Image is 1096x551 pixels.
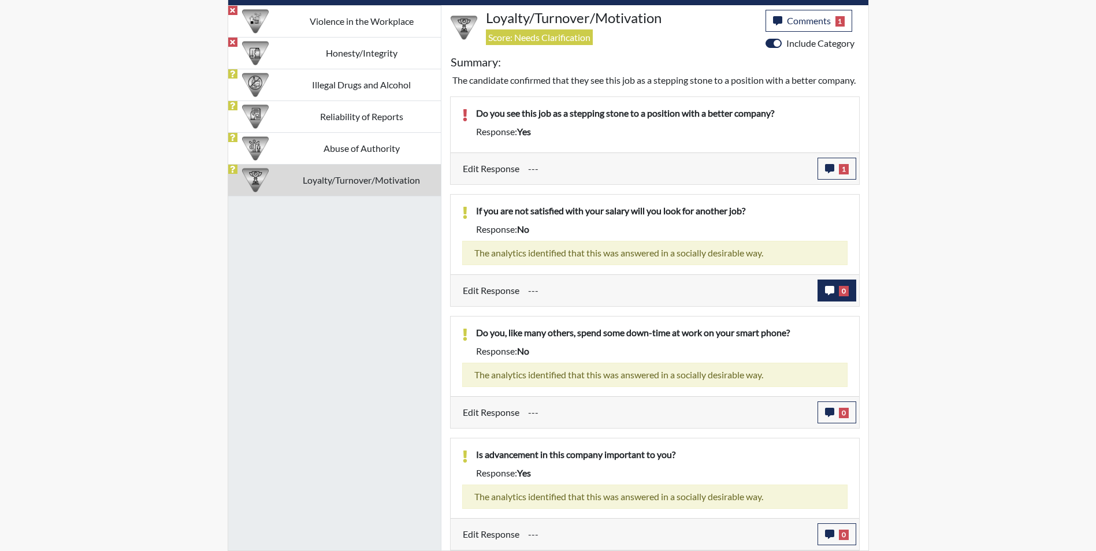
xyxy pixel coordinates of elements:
div: Update the test taker's response, the change might impact the score [519,158,818,180]
button: 0 [818,523,856,545]
div: Response: [467,344,856,358]
img: CATEGORY%20ICON-20.4a32fe39.png [242,103,269,130]
div: Update the test taker's response, the change might impact the score [519,401,818,423]
div: Response: [467,125,856,139]
div: Response: [467,466,856,480]
img: CATEGORY%20ICON-17.40ef8247.png [242,167,269,193]
td: Illegal Drugs and Alcohol [283,69,441,100]
img: CATEGORY%20ICON-26.eccbb84f.png [242,8,269,35]
label: Edit Response [463,158,519,180]
p: Do you see this job as a stepping stone to a position with a better company? [476,106,848,120]
label: Edit Response [463,280,519,301]
span: 1 [835,16,845,27]
p: Is advancement in this company important to you? [476,448,848,461]
img: CATEGORY%20ICON-01.94e51fac.png [242,135,269,162]
img: CATEGORY%20ICON-17.40ef8247.png [451,14,477,41]
label: Edit Response [463,401,519,423]
span: 0 [839,530,849,540]
p: The candidate confirmed that they see this job as a stepping stone to a position with a better co... [452,73,857,87]
h5: Summary: [451,55,501,69]
div: The analytics identified that this was answered in a socially desirable way. [462,485,848,509]
td: Violence in the Workplace [283,5,441,37]
button: Comments1 [766,10,853,32]
p: Do you, like many others, spend some down-time at work on your smart phone? [476,326,848,340]
span: yes [517,467,531,478]
label: Edit Response [463,523,519,545]
div: Response: [467,222,856,236]
div: Update the test taker's response, the change might impact the score [519,280,818,301]
div: The analytics identified that this was answered in a socially desirable way. [462,363,848,387]
img: CATEGORY%20ICON-11.a5f294f4.png [242,40,269,66]
td: Reliability of Reports [283,100,441,132]
button: 1 [818,158,856,180]
span: 1 [839,164,849,174]
span: 0 [839,286,849,296]
span: no [517,224,529,234]
h4: Loyalty/Turnover/Motivation [486,10,757,27]
img: CATEGORY%20ICON-12.0f6f1024.png [242,72,269,98]
button: 0 [818,280,856,301]
span: no [517,345,529,356]
div: The analytics identified that this was answered in a socially desirable way. [462,241,848,265]
span: Comments [787,15,831,26]
span: yes [517,126,531,137]
label: Include Category [786,36,854,50]
span: Score: Needs Clarification [486,29,593,45]
td: Abuse of Authority [283,132,441,164]
td: Loyalty/Turnover/Motivation [283,164,441,196]
p: If you are not satisfied with your salary will you look for another job? [476,204,848,218]
button: 0 [818,401,856,423]
td: Honesty/Integrity [283,37,441,69]
span: 0 [839,408,849,418]
div: Update the test taker's response, the change might impact the score [519,523,818,545]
